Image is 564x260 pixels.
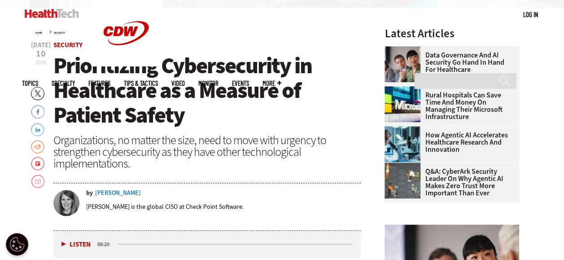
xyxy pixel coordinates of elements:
[385,163,420,198] img: Group of humans and robots accessing a network
[385,126,420,162] img: scientist looks through microscope in lab
[96,240,116,248] div: duration
[22,80,38,87] span: Topics
[171,80,185,87] a: Video
[52,80,75,87] span: Specialty
[523,10,538,19] div: User menu
[6,233,28,256] button: Open Preferences
[88,80,110,87] a: Features
[385,92,514,120] a: Rural Hospitals Can Save Time and Money on Managing Their Microsoft Infrastructure
[232,80,249,87] a: Events
[53,190,79,216] img: Cindi Carter
[385,86,425,93] a: Microsoft building
[86,203,244,211] p: [PERSON_NAME] is the global CISO at Check Point Software.
[53,134,361,169] div: Organizations, no matter the size, need to move with urgency to strengthen cybersecurity as they ...
[385,163,425,170] a: Group of humans and robots accessing a network
[53,231,361,258] div: media player
[385,132,514,153] a: How Agentic AI Accelerates Healthcare Research and Innovation
[86,190,93,196] span: by
[198,80,219,87] a: MonITor
[385,86,420,122] img: Microsoft building
[25,9,79,18] img: Home
[262,80,281,87] span: More
[523,10,538,18] a: Log in
[124,80,158,87] a: Tips & Tactics
[385,168,514,197] a: Q&A: CyberArk Security Leader on Why Agentic AI Makes Zero Trust More Important Than Ever
[92,59,160,69] a: CDW
[61,241,91,248] button: Listen
[6,233,28,256] div: Cookie Settings
[385,126,425,133] a: scientist looks through microscope in lab
[95,190,141,196] a: [PERSON_NAME]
